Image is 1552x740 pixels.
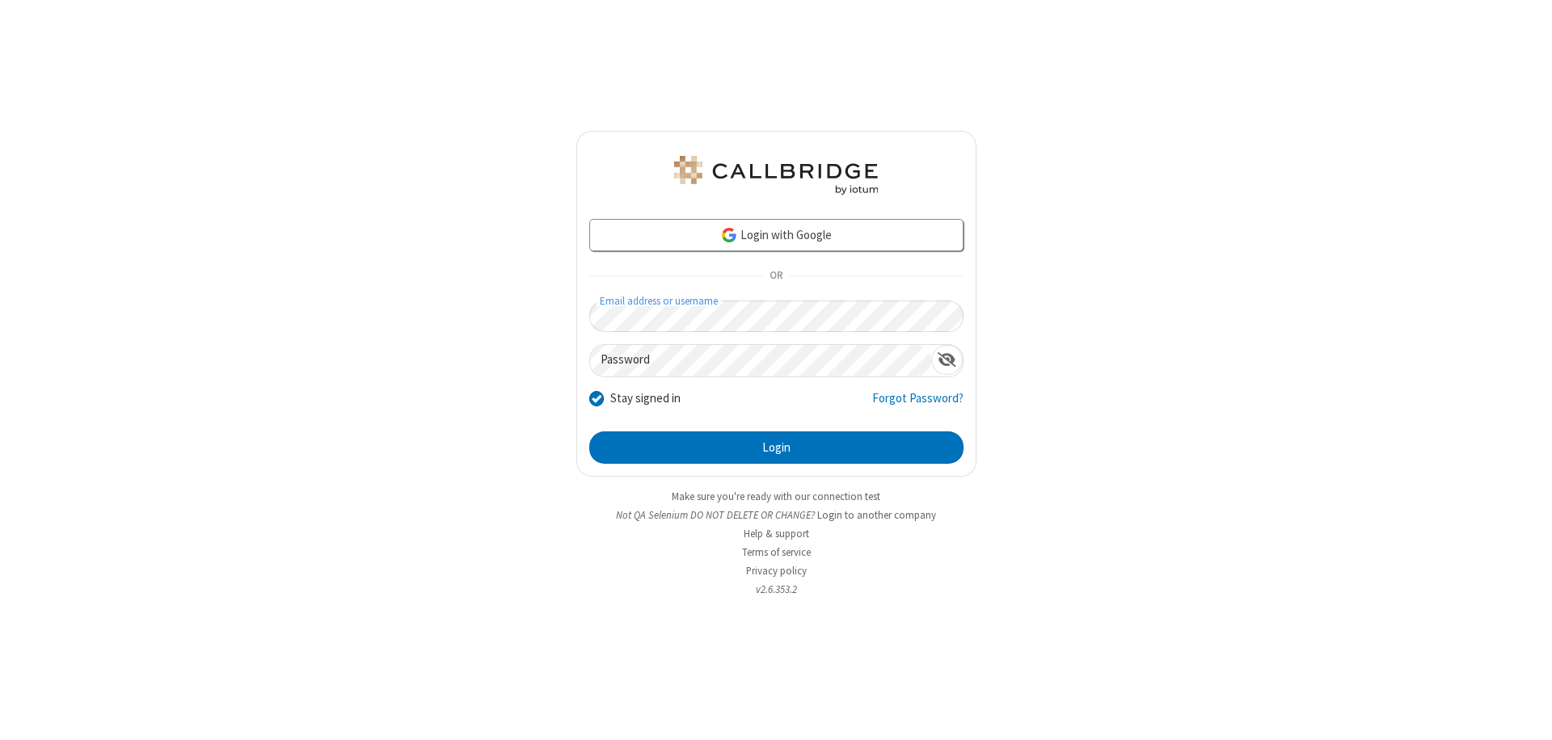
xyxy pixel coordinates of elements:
label: Stay signed in [610,389,681,408]
div: Show password [931,345,963,375]
input: Email address or username [589,301,964,332]
button: Login to another company [817,507,936,523]
img: google-icon.png [720,226,738,244]
img: QA Selenium DO NOT DELETE OR CHANGE [671,156,881,195]
a: Help & support [744,527,809,540]
a: Privacy policy [746,564,807,578]
a: Make sure you're ready with our connection test [672,490,880,503]
button: Login [589,431,964,464]
a: Login with Google [589,219,964,251]
li: v2.6.353.2 [576,582,976,597]
span: OR [763,265,789,288]
li: Not QA Selenium DO NOT DELETE OR CHANGE? [576,507,976,523]
input: Password [590,345,931,376]
a: Forgot Password? [872,389,964,420]
a: Terms of service [742,545,811,559]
